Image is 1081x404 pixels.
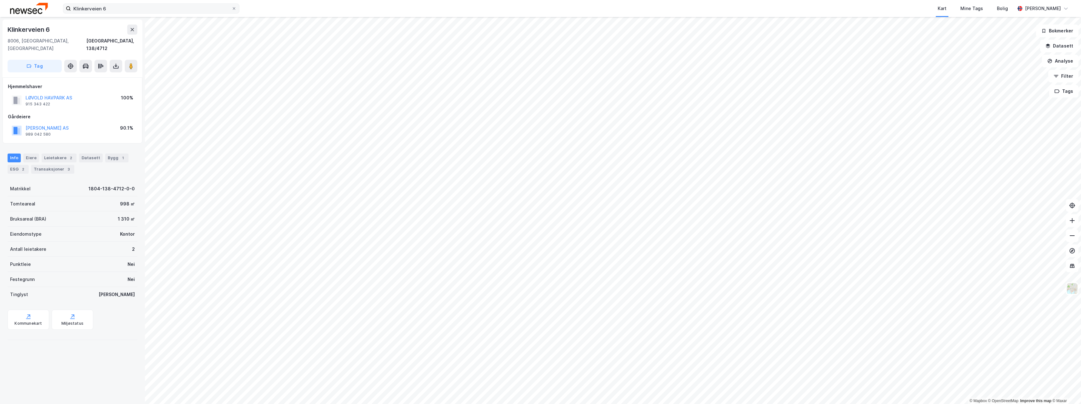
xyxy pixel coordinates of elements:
div: Punktleie [10,261,31,268]
button: Filter [1048,70,1078,82]
div: 2 [68,155,74,161]
div: 1 [120,155,126,161]
div: 3 [66,166,72,172]
input: Søk på adresse, matrikkel, gårdeiere, leietakere eller personer [71,4,232,13]
div: Kart [938,5,947,12]
a: OpenStreetMap [988,399,1019,403]
div: Antall leietakere [10,245,46,253]
div: Kontrollprogram for chat [1050,374,1081,404]
button: Analyse [1042,55,1078,67]
div: Nei [128,276,135,283]
button: Tag [8,60,62,72]
div: [PERSON_NAME] [99,291,135,298]
div: 915 343 422 [26,102,50,107]
div: ESG [8,165,29,174]
div: Gårdeiere [8,113,137,121]
div: 989 042 580 [26,132,51,137]
div: Kommunekart [14,321,42,326]
div: Transaksjoner [31,165,74,174]
div: [GEOGRAPHIC_DATA], 138/4712 [86,37,137,52]
div: Klinkerveien 6 [8,25,51,35]
div: Datasett [79,154,103,162]
div: 2 [132,245,135,253]
div: Kontor [120,230,135,238]
div: Tinglyst [10,291,28,298]
div: Bygg [105,154,129,162]
div: [PERSON_NAME] [1025,5,1061,12]
a: Improve this map [1020,399,1051,403]
div: Info [8,154,21,162]
div: Eiere [23,154,39,162]
div: Nei [128,261,135,268]
button: Bokmerker [1036,25,1078,37]
div: Miljøstatus [61,321,83,326]
div: 1804-138-4712-0-0 [89,185,135,193]
div: 90.1% [120,124,133,132]
div: Festegrunn [10,276,35,283]
div: 8006, [GEOGRAPHIC_DATA], [GEOGRAPHIC_DATA] [8,37,86,52]
div: Tomteareal [10,200,35,208]
img: newsec-logo.f6e21ccffca1b3a03d2d.png [10,3,48,14]
a: Mapbox [969,399,987,403]
div: Leietakere [42,154,77,162]
iframe: Chat Widget [1050,374,1081,404]
button: Tags [1049,85,1078,98]
div: 1 310 ㎡ [118,215,135,223]
div: Bruksareal (BRA) [10,215,46,223]
button: Datasett [1040,40,1078,52]
div: 998 ㎡ [120,200,135,208]
div: Hjemmelshaver [8,83,137,90]
div: Eiendomstype [10,230,42,238]
div: Matrikkel [10,185,31,193]
div: 100% [121,94,133,102]
img: Z [1066,283,1078,295]
div: Bolig [997,5,1008,12]
div: 2 [20,166,26,172]
div: Mine Tags [960,5,983,12]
